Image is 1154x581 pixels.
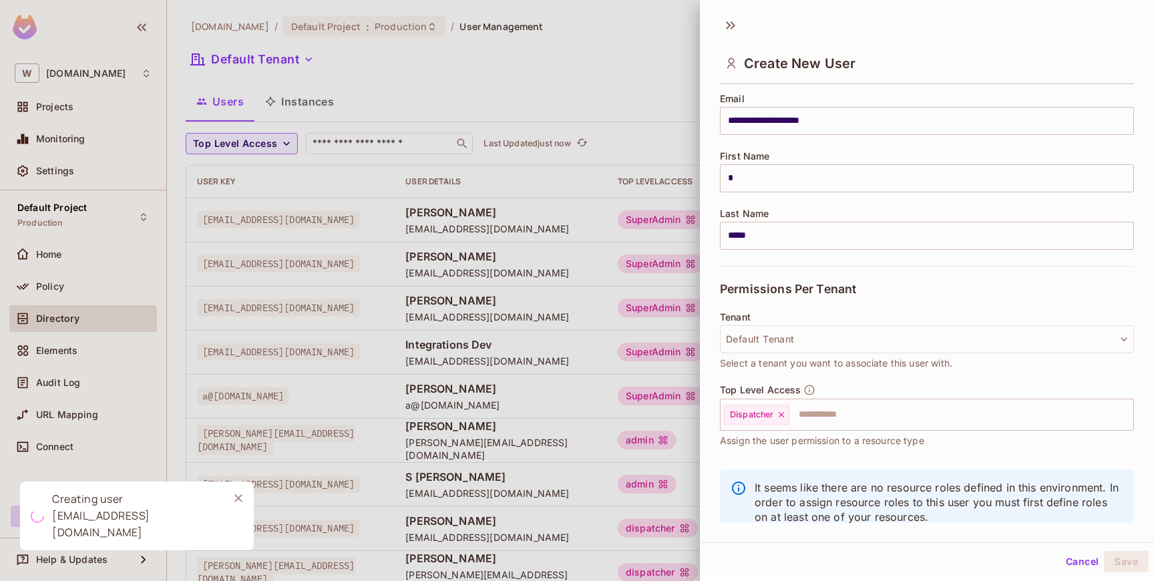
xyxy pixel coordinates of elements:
[720,385,801,395] span: Top Level Access
[1061,551,1104,572] button: Cancel
[52,491,218,541] div: Creating user [EMAIL_ADDRESS][DOMAIN_NAME]
[720,151,770,162] span: First Name
[720,282,856,296] span: Permissions Per Tenant
[720,356,952,371] span: Select a tenant you want to associate this user with.
[1104,551,1149,572] button: Save
[1127,413,1129,415] button: Open
[730,409,774,420] span: Dispatcher
[724,405,789,425] div: Dispatcher
[755,480,1123,524] p: It seems like there are no resource roles defined in this environment. In order to assign resourc...
[720,433,924,448] span: Assign the user permission to a resource type
[720,208,769,219] span: Last Name
[720,312,751,323] span: Tenant
[228,488,248,508] button: Close
[744,55,855,71] span: Create New User
[720,93,745,104] span: Email
[720,325,1134,353] button: Default Tenant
